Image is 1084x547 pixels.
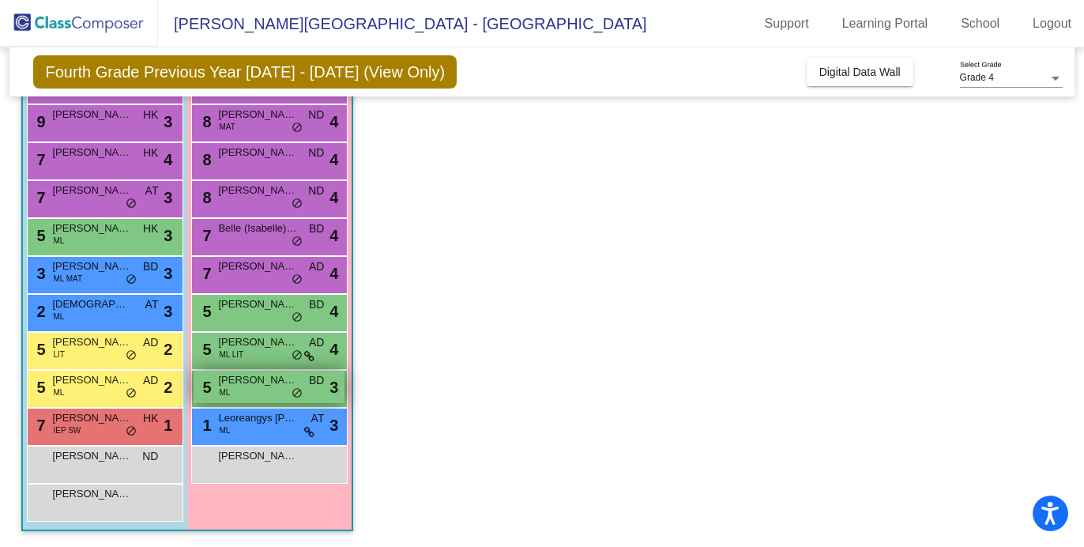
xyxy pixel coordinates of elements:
[218,372,297,388] span: [PERSON_NAME]
[143,334,158,351] span: AD
[329,186,338,209] span: 4
[142,448,158,465] span: ND
[126,198,137,210] span: do_not_disturb_alt
[218,107,297,123] span: [PERSON_NAME]
[52,372,131,388] span: [PERSON_NAME]
[52,296,131,312] span: [DEMOGRAPHIC_DATA][PERSON_NAME]
[948,11,1012,36] a: School
[292,198,303,210] span: do_not_disturb_alt
[198,151,211,168] span: 8
[164,262,172,285] span: 3
[329,110,338,134] span: 4
[143,107,158,123] span: HK
[52,107,131,123] span: [PERSON_NAME]
[218,334,297,350] span: [PERSON_NAME]
[52,221,131,236] span: [PERSON_NAME]
[960,72,994,83] span: Grade 4
[145,183,159,199] span: AT
[164,413,172,437] span: 1
[158,11,647,36] span: [PERSON_NAME][GEOGRAPHIC_DATA] - [GEOGRAPHIC_DATA]
[164,338,172,361] span: 2
[52,258,131,274] span: [PERSON_NAME]
[198,417,211,434] span: 1
[52,334,131,350] span: [PERSON_NAME]
[198,303,211,320] span: 5
[164,224,172,247] span: 3
[309,334,324,351] span: AD
[292,122,303,134] span: do_not_disturb_alt
[164,186,172,209] span: 3
[32,151,45,168] span: 7
[164,375,172,399] span: 2
[807,58,913,86] button: Digital Data Wall
[145,296,159,313] span: AT
[32,265,45,282] span: 3
[292,387,303,400] span: do_not_disturb_alt
[329,375,338,399] span: 3
[32,379,45,396] span: 5
[143,221,158,237] span: HK
[218,258,297,274] span: [PERSON_NAME] [PERSON_NAME]
[53,273,82,285] span: ML MAT
[126,273,137,286] span: do_not_disturb_alt
[309,296,324,313] span: BD
[143,258,158,275] span: BD
[126,349,137,362] span: do_not_disturb_alt
[198,189,211,206] span: 8
[32,303,45,320] span: 2
[752,11,822,36] a: Support
[143,410,158,427] span: HK
[219,387,230,398] span: ML
[33,55,457,89] span: Fourth Grade Previous Year [DATE] - [DATE] (View Only)
[143,372,158,389] span: AD
[329,148,338,172] span: 4
[198,379,211,396] span: 5
[53,424,81,436] span: IEP SW
[308,183,324,199] span: ND
[819,66,901,78] span: Digital Data Wall
[292,311,303,324] span: do_not_disturb_alt
[329,262,338,285] span: 4
[308,145,324,161] span: ND
[329,338,338,361] span: 4
[32,227,45,244] span: 5
[53,387,64,398] span: ML
[218,410,297,426] span: Leoreangys [PERSON_NAME]
[329,413,338,437] span: 3
[52,410,131,426] span: [PERSON_NAME]
[308,107,324,123] span: ND
[329,224,338,247] span: 4
[218,448,297,464] span: [PERSON_NAME]
[32,189,45,206] span: 7
[126,387,137,400] span: do_not_disturb_alt
[52,448,131,464] span: [PERSON_NAME]
[143,145,158,161] span: HK
[218,145,297,160] span: [PERSON_NAME]
[164,300,172,323] span: 3
[198,341,211,358] span: 5
[52,183,131,198] span: [PERSON_NAME]
[126,425,137,438] span: do_not_disturb_alt
[309,221,324,237] span: BD
[218,296,297,312] span: [PERSON_NAME]
[309,372,324,389] span: BD
[309,258,324,275] span: AD
[32,113,45,130] span: 9
[292,349,303,362] span: do_not_disturb_alt
[53,311,64,323] span: ML
[218,183,297,198] span: [PERSON_NAME]
[164,148,172,172] span: 4
[198,113,211,130] span: 8
[218,221,297,236] span: Belle (Isabelle) Petrospour
[198,227,211,244] span: 7
[1020,11,1084,36] a: Logout
[53,235,64,247] span: ML
[52,486,131,502] span: [PERSON_NAME]
[32,341,45,358] span: 5
[53,349,64,360] span: LIT
[219,349,243,360] span: ML LIT
[52,145,131,160] span: [PERSON_NAME]
[219,121,235,133] span: MAT
[219,424,230,436] span: ML
[198,265,211,282] span: 7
